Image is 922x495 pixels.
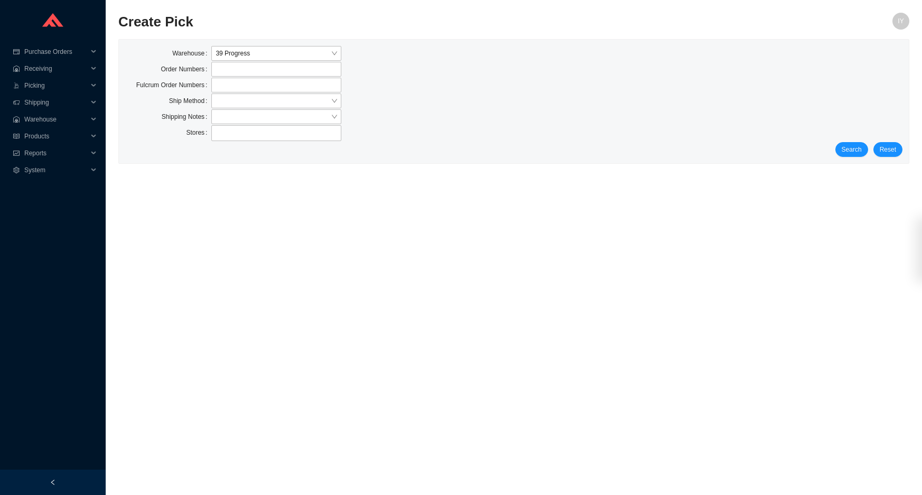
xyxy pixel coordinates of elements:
[216,46,337,60] span: 39 Progress
[13,167,20,173] span: setting
[13,133,20,139] span: read
[24,111,88,128] span: Warehouse
[169,94,212,108] label: Ship Method
[186,125,211,140] label: Stores
[161,62,211,77] label: Order Numbers
[24,128,88,145] span: Products
[24,43,88,60] span: Purchase Orders
[162,109,212,124] label: Shipping Notes
[50,479,56,485] span: left
[24,162,88,179] span: System
[880,144,896,155] span: Reset
[24,60,88,77] span: Receiving
[136,78,212,92] label: Fulcrum Order Numbers
[13,49,20,55] span: credit-card
[898,13,904,30] span: IY
[172,46,211,61] label: Warehouse
[24,77,88,94] span: Picking
[842,144,862,155] span: Search
[118,13,712,31] h2: Create Pick
[873,142,902,157] button: Reset
[835,142,868,157] button: Search
[24,145,88,162] span: Reports
[13,150,20,156] span: fund
[24,94,88,111] span: Shipping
